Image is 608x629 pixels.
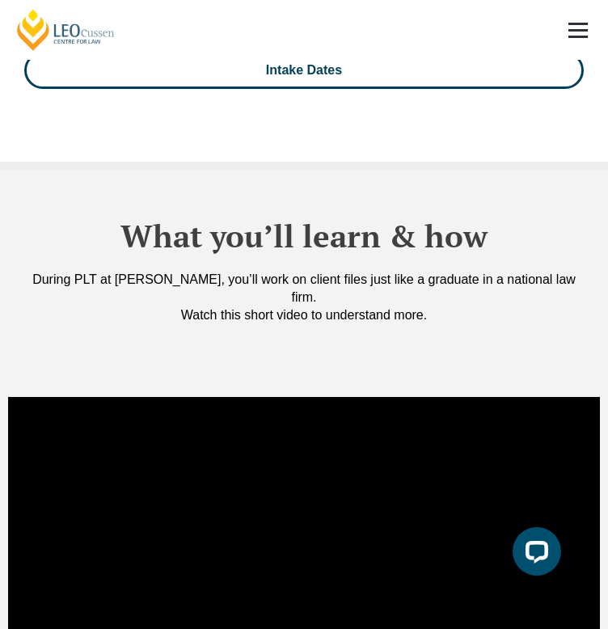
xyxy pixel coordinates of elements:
[24,271,584,324] div: During PLT at [PERSON_NAME], you’ll work on client files just like a graduate in a national law f...
[500,521,568,589] iframe: LiveChat chat widget
[24,52,584,89] a: Intake Dates
[24,218,584,255] h2: What you’ll learn & how
[266,64,342,77] span: Intake Dates
[15,8,117,52] a: [PERSON_NAME] Centre for Law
